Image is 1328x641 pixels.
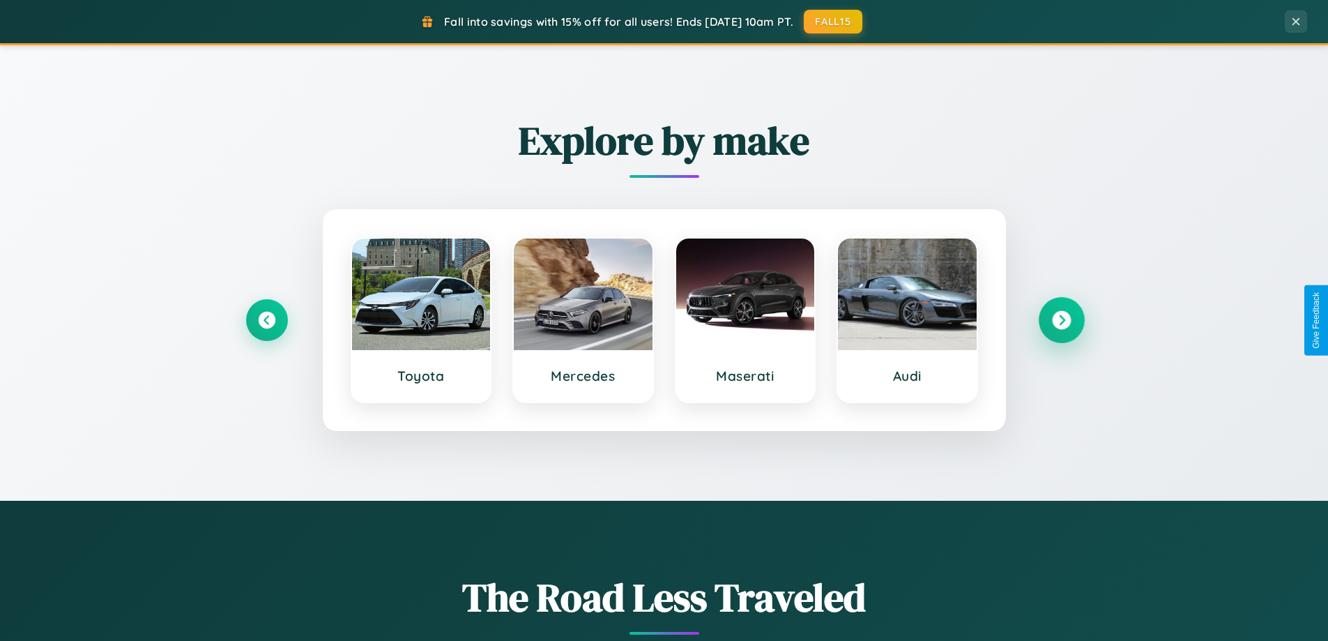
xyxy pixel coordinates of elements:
[690,368,801,384] h3: Maserati
[366,368,477,384] h3: Toyota
[246,571,1083,624] h1: The Road Less Traveled
[246,114,1083,167] h2: Explore by make
[444,15,793,29] span: Fall into savings with 15% off for all users! Ends [DATE] 10am PT.
[852,368,963,384] h3: Audi
[804,10,862,33] button: FALL15
[1311,292,1321,349] div: Give Feedback
[528,368,639,384] h3: Mercedes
